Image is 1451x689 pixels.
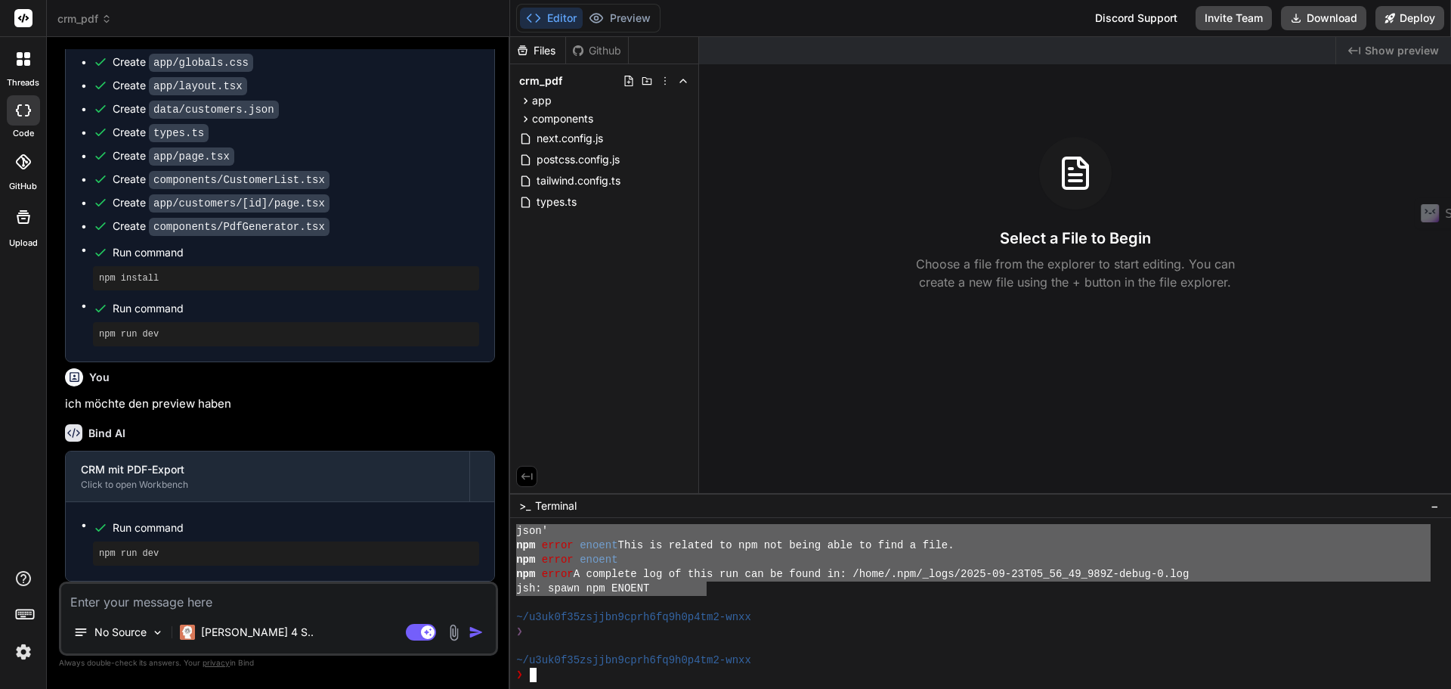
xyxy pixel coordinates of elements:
[113,172,329,188] div: Create
[516,553,535,567] span: npm
[149,194,329,213] code: app/customers/[id]/page.tsx
[113,219,329,234] div: Create
[532,93,552,108] span: app
[1086,6,1186,30] div: Discord Support
[57,11,112,26] span: crm_pdf
[203,658,230,667] span: privacy
[113,125,209,141] div: Create
[516,538,535,553] span: npm
[906,255,1245,291] p: Choose a file from the explorer to start editing. You can create a new file using the + button in...
[542,538,574,553] span: error
[542,567,574,582] span: error
[99,548,473,560] pre: npm run dev
[516,582,649,596] span: jsh: spawn npm ENOENT
[89,370,110,385] h6: You
[94,625,147,640] p: No Source
[516,610,751,625] span: ~/u3uk0f35zsjjbn9cprh6fq9h0p4tm2-wnxx
[9,180,37,193] label: GitHub
[583,8,657,29] button: Preview
[532,111,593,126] span: components
[66,452,469,501] button: CRM mit PDF-ExportClick to open Workbench
[13,127,34,140] label: code
[113,245,479,260] span: Run command
[151,626,164,639] img: Pick Models
[1375,6,1444,30] button: Deploy
[59,656,498,670] p: Always double-check its answers. Your in Bind
[566,43,628,58] div: Github
[11,639,36,665] img: settings
[81,479,454,491] div: Click to open Workbench
[149,147,234,166] code: app/page.tsx
[113,101,279,117] div: Create
[113,301,479,316] span: Run command
[516,567,535,582] span: npm
[113,54,253,70] div: Create
[149,171,329,189] code: components/CustomerList.tsx
[149,77,247,95] code: app/layout.tsx
[113,78,247,94] div: Create
[519,73,562,88] span: crm_pdf
[519,498,531,514] span: >_
[618,538,954,553] span: This is related to npm not being able to find a file.
[99,272,473,284] pre: npm install
[580,553,617,567] span: enoent
[1431,498,1439,514] span: −
[535,172,622,190] span: tailwind.config.ts
[1428,494,1442,518] button: −
[574,567,1190,582] span: A complete log of this run can be found in: /home/.npm/_logs/2025-09-23T05_56_49_989Z-debug-0.log
[445,624,463,641] img: attachment
[510,43,565,58] div: Files
[149,124,209,142] code: types.ts
[7,76,39,89] label: threads
[113,520,479,535] span: Run command
[1196,6,1272,30] button: Invite Team
[535,498,577,514] span: Terminal
[516,524,548,538] span: json'
[81,462,454,477] div: CRM mit PDF-Export
[516,653,751,668] span: ~/u3uk0f35zsjjbn9cprh6fq9h0p4tm2-wnxx
[1365,43,1439,58] span: Show preview
[88,426,125,441] h6: Bind AI
[99,328,473,340] pre: npm run dev
[9,237,38,250] label: Upload
[113,195,329,211] div: Create
[1000,228,1151,249] h3: Select a File to Begin
[516,668,524,682] span: ❯
[535,193,578,211] span: types.ts
[201,625,314,640] p: [PERSON_NAME] 4 S..
[580,538,617,553] span: enoent
[516,625,524,639] span: ❯
[180,625,195,640] img: Claude 4 Sonnet
[1281,6,1366,30] button: Download
[535,129,605,147] span: next.config.js
[149,54,253,72] code: app/globals.css
[535,151,621,169] span: postcss.config.js
[65,396,495,413] p: ich möchte den preview haben
[542,553,574,567] span: error
[113,148,234,164] div: Create
[520,8,583,29] button: Editor
[149,218,329,236] code: components/PdfGenerator.tsx
[149,101,279,119] code: data/customers.json
[469,625,484,640] img: icon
